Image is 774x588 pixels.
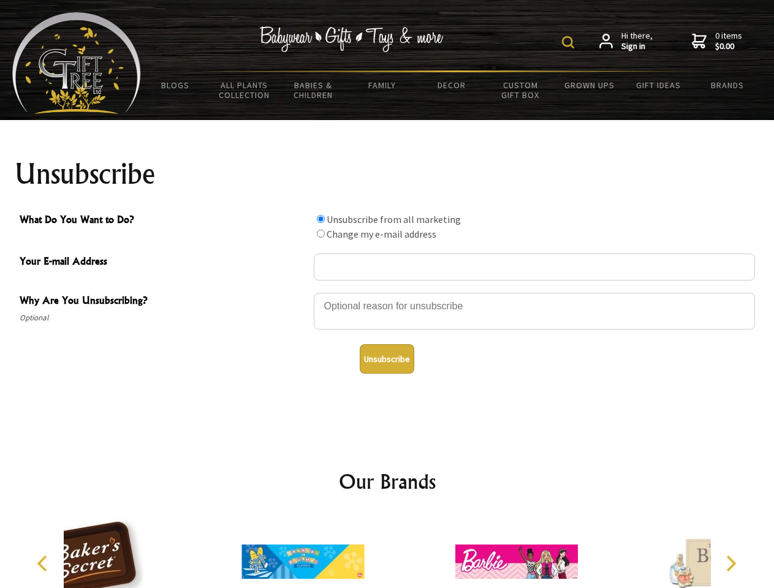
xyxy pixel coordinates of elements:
[360,344,414,374] button: Unsubscribe
[210,72,279,108] a: All Plants Collection
[279,72,348,108] a: Babies & Children
[717,550,744,577] button: Next
[562,36,574,48] img: product search
[20,212,308,230] span: What Do You Want to Do?
[555,72,624,98] a: Grown Ups
[260,26,444,52] img: Babywear - Gifts - Toys & more
[621,31,653,52] span: Hi there,
[692,31,742,52] a: 0 items$0.00
[417,72,486,98] a: Decor
[314,254,755,281] input: Your E-mail Address
[20,254,308,271] span: Your E-mail Address
[624,72,693,98] a: Gift Ideas
[317,215,325,223] input: What Do You Want to Do?
[141,72,210,98] a: BLOGS
[348,72,417,98] a: Family
[715,41,742,52] strong: $0.00
[317,230,325,238] input: What Do You Want to Do?
[314,293,755,330] textarea: Why Are You Unsubscribing?
[25,467,750,496] h2: Our Brands
[12,12,141,114] img: Babyware - Gifts - Toys and more...
[327,213,461,225] label: Unsubscribe from all marketing
[693,72,762,98] a: Brands
[621,41,653,52] strong: Sign in
[15,159,760,189] h1: Unsubscribe
[599,31,653,52] a: Hi there,Sign in
[486,72,555,108] a: Custom Gift Box
[20,293,308,311] span: Why Are You Unsubscribing?
[31,550,58,577] button: Previous
[715,30,742,52] span: 0 items
[20,311,308,325] span: Optional
[327,228,436,240] label: Change my e-mail address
